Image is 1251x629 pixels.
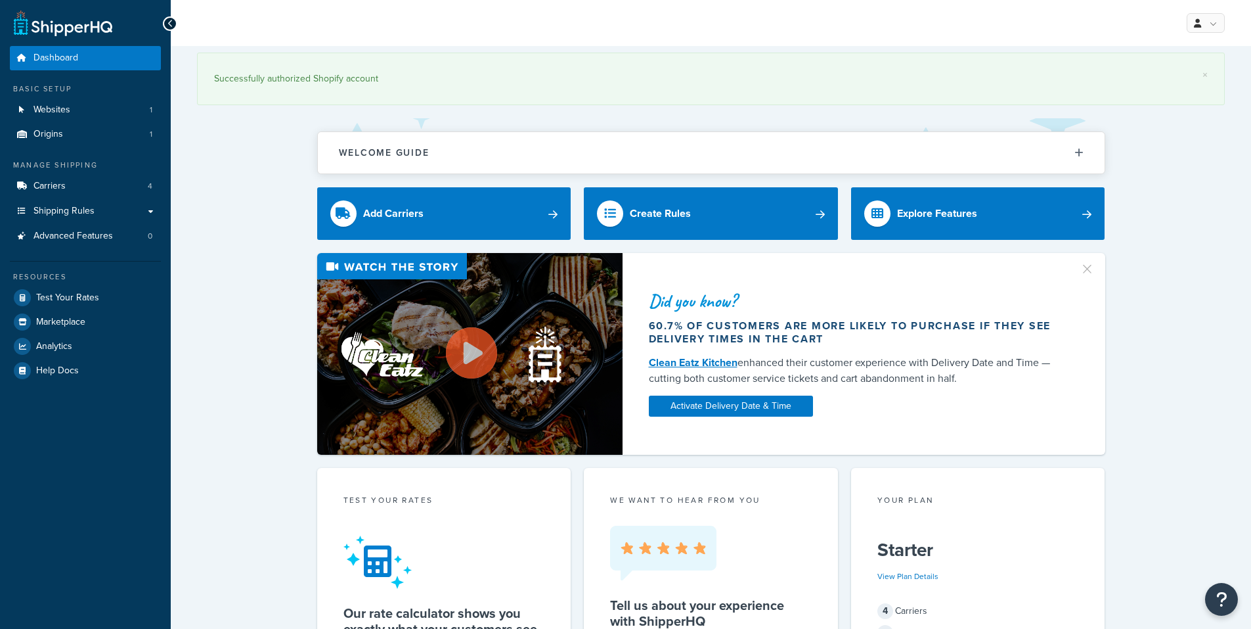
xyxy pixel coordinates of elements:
a: Test Your Rates [10,286,161,310]
div: Manage Shipping [10,160,161,171]
span: Dashboard [33,53,78,64]
span: 4 [877,603,893,619]
a: Shipping Rules [10,199,161,223]
span: Test Your Rates [36,292,99,304]
span: Marketplace [36,317,85,328]
a: Help Docs [10,359,161,383]
a: View Plan Details [877,571,938,582]
span: Advanced Features [33,231,113,242]
div: Did you know? [649,292,1064,310]
a: Analytics [10,335,161,358]
a: Dashboard [10,46,161,70]
div: Your Plan [877,494,1079,509]
span: Origins [33,129,63,140]
span: Shipping Rules [33,206,95,217]
div: Create Rules [630,204,691,223]
span: Help Docs [36,365,79,377]
button: Open Resource Center [1205,583,1238,616]
div: Resources [10,271,161,283]
a: Marketplace [10,310,161,334]
div: enhanced their customer experience with Delivery Date and Time — cutting both customer service ti... [649,355,1064,386]
span: Carriers [33,181,66,192]
img: Video thumbnail [317,253,623,455]
li: Websites [10,98,161,122]
h5: Starter [877,540,1079,561]
a: Carriers4 [10,174,161,198]
li: Carriers [10,174,161,198]
a: Advanced Features0 [10,224,161,248]
a: Clean Eatz Kitchen [649,355,737,370]
span: 1 [150,105,152,116]
a: Explore Features [851,187,1105,240]
div: Add Carriers [363,204,424,223]
a: Websites1 [10,98,161,122]
a: Activate Delivery Date & Time [649,396,813,417]
div: Explore Features [897,204,977,223]
p: we want to hear from you [610,494,812,506]
div: Basic Setup [10,83,161,95]
a: Add Carriers [317,187,571,240]
h2: Welcome Guide [339,148,429,158]
span: 0 [148,231,152,242]
h5: Tell us about your experience with ShipperHQ [610,597,812,629]
a: Origins1 [10,122,161,147]
button: Welcome Guide [318,132,1105,174]
a: × [1202,70,1208,80]
div: Successfully authorized Shopify account [214,70,1208,88]
a: Create Rules [584,187,838,240]
div: Carriers [877,602,1079,620]
span: 4 [148,181,152,192]
span: 1 [150,129,152,140]
span: Analytics [36,341,72,352]
li: Origins [10,122,161,147]
span: Websites [33,105,70,116]
div: 60.7% of customers are more likely to purchase if they see delivery times in the cart [649,319,1064,346]
div: Test your rates [343,494,545,509]
li: Advanced Features [10,224,161,248]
